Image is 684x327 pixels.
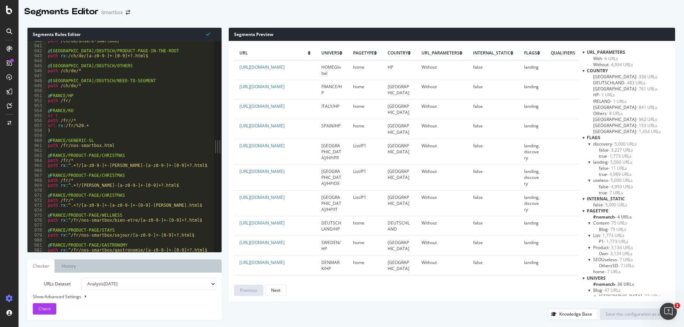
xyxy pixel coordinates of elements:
[388,194,409,206] span: [GEOGRAPHIC_DATA]
[600,308,675,320] button: Save this configuration as active
[593,74,657,80] span: Click to filter country on DENMARK
[421,220,437,226] span: Without
[587,49,625,55] span: URL_Parameters
[321,50,340,56] span: univers
[618,263,634,269] span: - 7 URLs
[388,123,409,135] span: [GEOGRAPHIC_DATA]
[265,285,286,296] button: Next
[388,279,405,285] span: IRELAND
[524,279,525,285] span: -
[599,147,633,153] span: Click to filter flags on discovery/false
[421,50,460,56] span: URL_Parameters
[239,103,285,109] a: [URL][DOMAIN_NAME]
[27,83,46,88] div: 949
[27,73,46,78] div: 947
[239,50,308,56] span: url
[421,239,437,246] span: Without
[27,53,46,58] div: 943
[388,50,408,56] span: country
[27,278,76,290] label: URLs Dataset
[587,208,608,214] span: pagetype
[353,64,364,70] span: home
[353,168,366,174] span: List/P1
[608,62,633,68] span: - 4,994 URLs
[551,50,619,56] span: qualifiers
[27,188,46,193] div: 970
[473,84,483,90] span: false
[321,194,341,212] span: [GEOGRAPHIC_DATA]/HP/IT
[27,203,46,208] div: 973
[27,218,46,223] div: 976
[599,92,615,98] span: - 1 URLs
[353,143,366,149] span: List/P1
[421,84,437,90] span: Without
[587,135,600,141] span: flags
[617,257,633,263] span: - 7 URLs
[27,78,46,83] div: 948
[27,208,46,213] div: 974
[353,50,374,56] span: pagetype
[599,165,627,171] span: Click to filter flags on landing/false
[593,122,657,128] span: Click to filter country on SWEDEN
[524,123,539,129] span: landing
[593,220,627,226] span: Click to filter pagetype on Content and its children
[353,123,364,129] span: home
[239,64,285,70] a: [URL][DOMAIN_NAME]
[524,220,539,226] span: landing
[599,250,632,257] span: Click to filter pagetype on Product/Own
[600,232,625,238] span: - 1,773 URLs
[27,98,46,103] div: 952
[607,171,632,177] span: - 4,989 URLs
[27,173,46,178] div: 967
[388,259,409,271] span: [GEOGRAPHIC_DATA]
[321,64,341,76] span: HOMEGlobal
[388,168,409,180] span: [GEOGRAPHIC_DATA]
[593,128,661,135] span: Click to filter country on Switzerland
[599,263,634,269] span: Click to filter pagetype on SEOUseless/OthersSD
[321,84,342,96] span: FRANCE/HP
[27,168,46,173] div: 966
[524,84,539,90] span: landing
[599,293,660,299] span: Click to filter univers on Blog/FRANCE and its children
[593,104,657,110] span: Click to filter country on ITALY
[473,64,483,70] span: false
[27,118,46,123] div: 956
[593,98,627,104] span: Click to filter country on IRELAND
[615,214,632,220] span: - 4 URLs
[609,220,627,226] span: - 75 URLs
[473,220,483,226] span: false
[27,178,46,183] div: 968
[38,306,51,312] span: Check
[321,123,341,129] span: SPAIN/HP
[388,239,409,252] span: [GEOGRAPHIC_DATA]
[636,116,657,122] span: - 962 URLs
[660,303,677,320] iframe: Intercom live chat
[27,228,46,233] div: 978
[593,141,637,147] span: Click to filter flags on discovery and its children
[353,279,373,285] span: #nomatch
[608,226,626,232] span: - 75 URLs
[27,143,46,148] div: 961
[593,177,633,183] span: Click to filter flags on useless and its children
[593,257,633,263] span: Click to filter pagetype on SEOUseless and its children
[271,287,280,293] div: Next
[587,275,606,281] span: univers
[625,80,646,86] span: - 483 URLs
[33,303,56,315] button: Check
[388,103,409,115] span: [GEOGRAPHIC_DATA]
[593,232,625,238] span: Click to filter pagetype on List and its children
[27,108,46,113] div: 954
[602,287,621,293] span: - 47 URLs
[524,50,537,56] span: flags
[473,279,483,285] span: false
[608,184,633,190] span: - 4,993 URLs
[27,63,46,68] div: 945
[587,68,608,74] span: country
[27,113,46,118] div: 955
[608,244,633,250] span: - 3,134 URLs
[27,158,46,163] div: 964
[27,248,46,253] div: 982
[27,148,46,153] div: 962
[27,243,46,248] div: 981
[27,93,46,98] div: 951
